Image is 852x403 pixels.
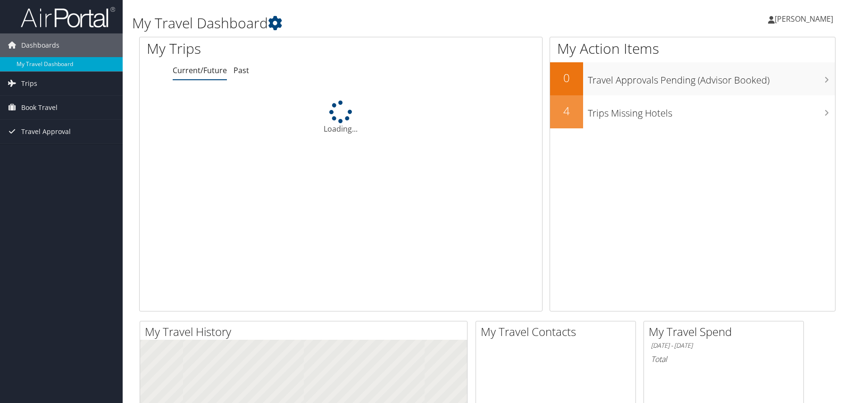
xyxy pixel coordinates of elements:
h2: 4 [550,103,583,119]
img: airportal-logo.png [21,6,115,28]
h2: My Travel Spend [649,324,803,340]
h2: My Travel Contacts [481,324,635,340]
h1: My Trips [147,39,367,59]
span: Trips [21,72,37,95]
span: Book Travel [21,96,58,119]
a: 4Trips Missing Hotels [550,95,835,128]
h2: My Travel History [145,324,467,340]
h1: My Travel Dashboard [132,13,606,33]
a: Past [234,65,249,76]
a: 0Travel Approvals Pending (Advisor Booked) [550,62,835,95]
a: Current/Future [173,65,227,76]
a: [PERSON_NAME] [768,5,843,33]
h2: 0 [550,70,583,86]
h6: Total [651,354,796,364]
span: Dashboards [21,34,59,57]
h3: Travel Approvals Pending (Advisor Booked) [588,69,835,87]
div: Loading... [140,101,542,134]
h6: [DATE] - [DATE] [651,341,796,350]
span: [PERSON_NAME] [775,14,833,24]
span: Travel Approval [21,120,71,143]
h3: Trips Missing Hotels [588,102,835,120]
h1: My Action Items [550,39,835,59]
